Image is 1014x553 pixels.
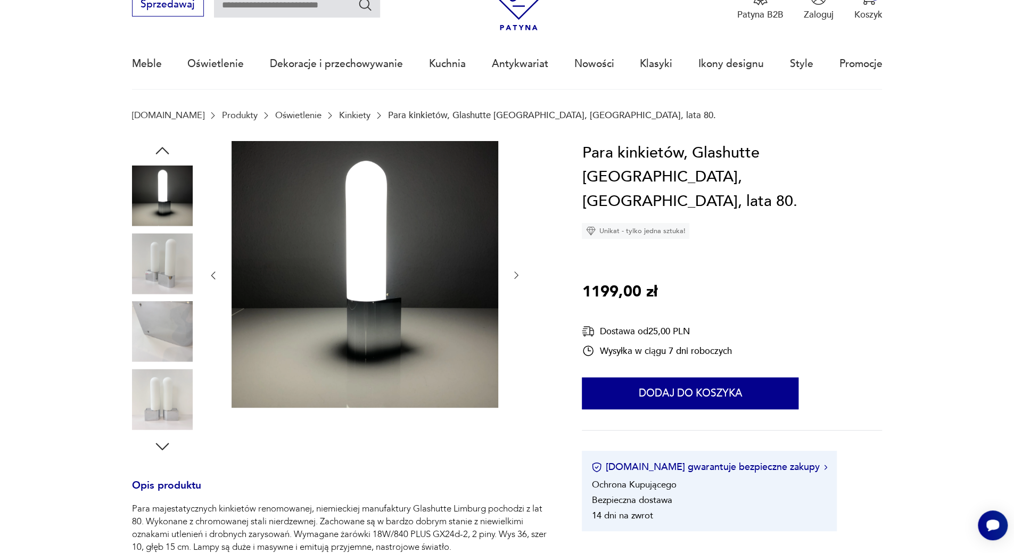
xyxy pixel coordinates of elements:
a: Dekoracje i przechowywanie [270,39,403,88]
li: 14 dni na zwrot [591,509,653,522]
a: Nowości [574,39,614,88]
a: [DOMAIN_NAME] [132,110,204,120]
p: Para kinkietów, Glashutte [GEOGRAPHIC_DATA], [GEOGRAPHIC_DATA], lata 80. [388,110,716,120]
li: Bezpieczna dostawa [591,494,672,506]
p: 1199,00 zł [582,280,657,304]
div: Unikat - tylko jedna sztuka! [582,223,689,239]
a: Ikony designu [698,39,764,88]
button: Dodaj do koszyka [582,377,798,409]
img: Ikona diamentu [586,226,596,236]
a: Oświetlenie [187,39,244,88]
img: Zdjęcie produktu Para kinkietów, Glashutte Limburg, Niemcy, lata 80. [132,166,193,226]
a: Klasyki [640,39,672,88]
a: Meble [132,39,162,88]
p: Patyna B2B [737,9,784,21]
button: [DOMAIN_NAME] gwarantuje bezpieczne zakupy [591,460,827,474]
p: Koszyk [854,9,882,21]
a: Promocje [839,39,882,88]
h1: Para kinkietów, Glashutte [GEOGRAPHIC_DATA], [GEOGRAPHIC_DATA], lata 80. [582,141,882,214]
a: Oświetlenie [275,110,321,120]
a: Sprzedawaj [132,1,204,10]
img: Zdjęcie produktu Para kinkietów, Glashutte Limburg, Niemcy, lata 80. [132,233,193,294]
p: Zaloguj [804,9,834,21]
li: Ochrona Kupującego [591,478,676,491]
img: Zdjęcie produktu Para kinkietów, Glashutte Limburg, Niemcy, lata 80. [132,369,193,430]
img: Zdjęcie produktu Para kinkietów, Glashutte Limburg, Niemcy, lata 80. [132,301,193,362]
a: Kinkiety [339,110,370,120]
a: Antykwariat [492,39,548,88]
a: Kuchnia [429,39,466,88]
a: Style [790,39,813,88]
iframe: Smartsupp widget button [978,510,1008,540]
div: Wysyłka w ciągu 7 dni roboczych [582,344,731,357]
a: Produkty [222,110,258,120]
img: Zdjęcie produktu Para kinkietów, Glashutte Limburg, Niemcy, lata 80. [232,141,498,408]
img: Ikona dostawy [582,325,595,338]
img: Ikona certyfikatu [591,462,602,473]
h3: Opis produktu [132,482,551,503]
img: Ikona strzałki w prawo [824,465,827,470]
div: Dostawa od 25,00 PLN [582,325,731,338]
